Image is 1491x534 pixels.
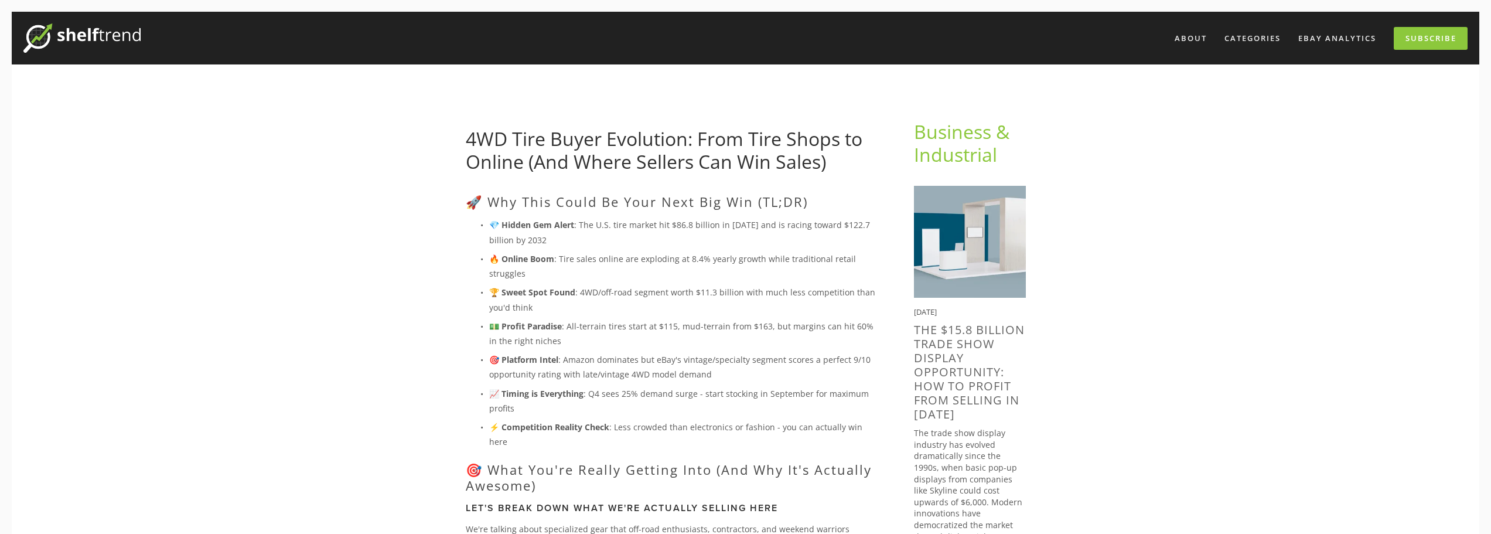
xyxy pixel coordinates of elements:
[489,285,876,314] p: : 4WD/off-road segment worth $11.3 billion with much less competition than you'd think
[914,119,1014,166] a: Business & Industrial
[489,388,584,399] strong: 📈 Timing is Everything
[914,186,1026,298] img: The $15.8 Billion Trade Show Display Opportunity: How to Profit from selling in 2025
[1394,27,1468,50] a: Subscribe
[23,23,141,53] img: ShelfTrend
[489,421,609,433] strong: ⚡ Competition Reality Check
[489,251,876,281] p: : Tire sales online are exploding at 8.4% yearly growth while traditional retail struggles
[1291,29,1384,48] a: eBay Analytics
[489,352,876,382] p: : Amazon dominates but eBay's vintage/specialty segment scores a perfect 9/10 opportunity rating ...
[489,321,562,332] strong: 💵 Profit Paradise
[489,219,574,230] strong: 💎 Hidden Gem Alert
[489,319,876,348] p: : All-terrain tires start at $115, mud-terrain from $163, but margins can hit 60% in the right ni...
[489,386,876,416] p: : Q4 sees 25% demand surge - start stocking in September for maximum profits
[914,322,1025,422] a: The $15.8 Billion Trade Show Display Opportunity: How to Profit from selling in [DATE]
[489,217,876,247] p: : The U.S. tire market hit $86.8 billion in [DATE] and is racing toward $122.7 billion by 2032
[489,420,876,449] p: : Less crowded than electronics or fashion - you can actually win here
[1217,29,1288,48] div: Categories
[466,462,876,493] h2: 🎯 What You're Really Getting Into (And Why It's Actually Awesome)
[489,253,554,264] strong: 🔥 Online Boom
[914,307,937,317] time: [DATE]
[489,287,575,298] strong: 🏆 Sweet Spot Found
[466,126,862,174] a: 4WD Tire Buyer Evolution: From Tire Shops to Online (And Where Sellers Can Win Sales)
[466,502,876,513] h3: Let's Break Down What We're Actually Selling Here
[466,194,876,209] h2: 🚀 Why This Could Be Your Next Big Win (TL;DR)
[489,354,558,365] strong: 🎯 Platform Intel
[1167,29,1214,48] a: About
